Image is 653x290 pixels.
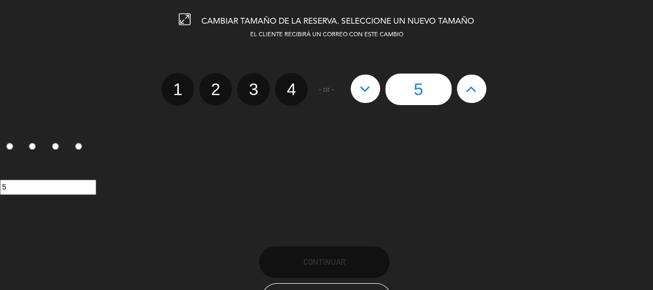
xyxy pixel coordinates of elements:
[75,143,82,150] input: 4
[275,73,308,106] label: 4
[303,257,345,266] span: Continuar
[250,32,403,38] span: EL CLIENTE RECIBIRÁ UN CORREO CON ESTE CAMBIO
[237,73,270,106] label: 3
[201,17,474,26] span: CAMBIAR TAMAÑO DE LA RESERVA. SELECCIONE UN NUEVO TAMAÑO
[319,84,334,96] span: - or -
[161,73,194,106] label: 1
[69,139,92,157] label: 4
[46,139,69,157] label: 3
[52,143,59,150] input: 3
[23,139,46,157] label: 2
[6,143,13,150] input: 1
[29,143,36,150] input: 2
[199,73,232,106] label: 2
[259,246,390,278] button: Continuar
